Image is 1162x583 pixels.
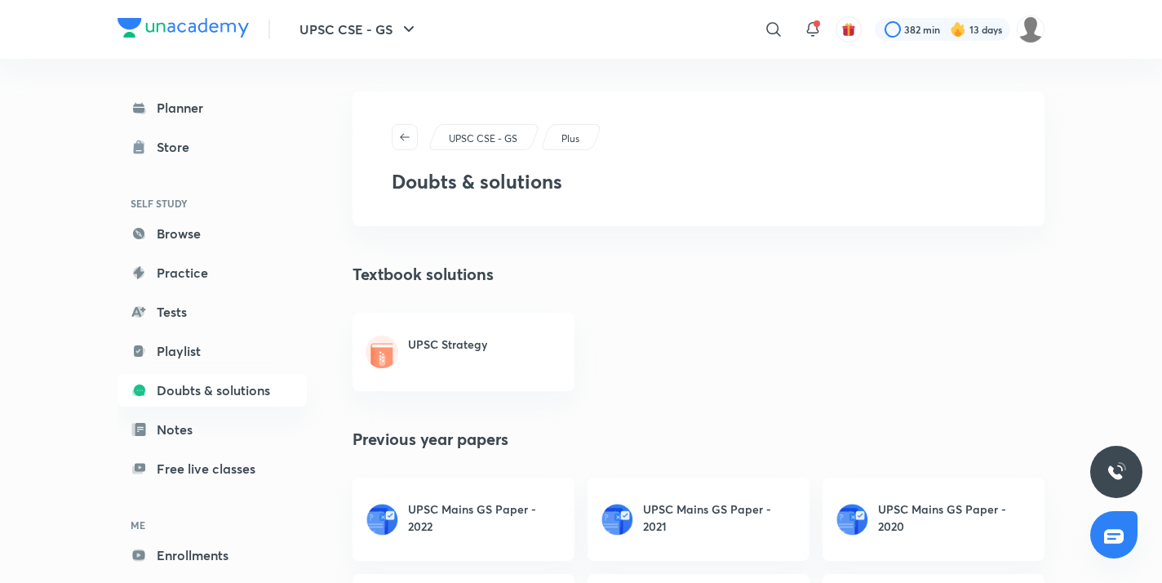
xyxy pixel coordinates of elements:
[643,501,787,535] h6: UPSC Mains GS Paper - 2021
[118,296,307,328] a: Tests
[118,256,307,289] a: Practice
[290,13,428,46] button: UPSC CSE - GS
[561,131,579,146] p: Plus
[836,503,868,536] img: paperset.png
[878,501,1022,535] h6: UPSC Mains GS Paper - 2020
[118,91,307,124] a: Planner
[601,503,633,536] img: paperset.png
[118,18,249,42] a: Company Logo
[118,511,307,539] h6: ME
[408,336,487,353] h6: UPSC Strategy
[118,452,307,485] a: Free live classes
[118,335,307,367] a: Playlist
[836,16,862,42] button: avatar
[366,336,398,368] img: book.png
[392,170,562,194] h3: Doubts & solutions
[950,21,966,38] img: streak
[1107,462,1126,482] img: ttu
[118,413,307,446] a: Notes
[353,262,1044,287] h4: Textbook solutions
[366,503,398,536] img: paperset.png
[353,427,1044,452] h4: Previous year papers
[1017,16,1044,43] img: Celina Chingmuan
[118,539,307,572] a: Enrollments
[118,131,307,163] a: Store
[449,131,517,146] p: UPSC CSE - GS
[559,131,583,146] a: Plus
[118,18,249,38] img: Company Logo
[446,131,521,146] a: UPSC CSE - GS
[823,478,1044,561] a: UPSC Mains GS Paper - 2020
[118,217,307,250] a: Browse
[408,501,552,535] h6: UPSC Mains GS Paper - 2022
[588,478,809,561] a: UPSC Mains GS Paper - 2021
[353,313,574,391] a: UPSC Strategy
[118,189,307,217] h6: SELF STUDY
[157,137,199,157] div: Store
[353,478,574,561] a: UPSC Mains GS Paper - 2022
[841,22,856,37] img: avatar
[118,374,307,407] a: Doubts & solutions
